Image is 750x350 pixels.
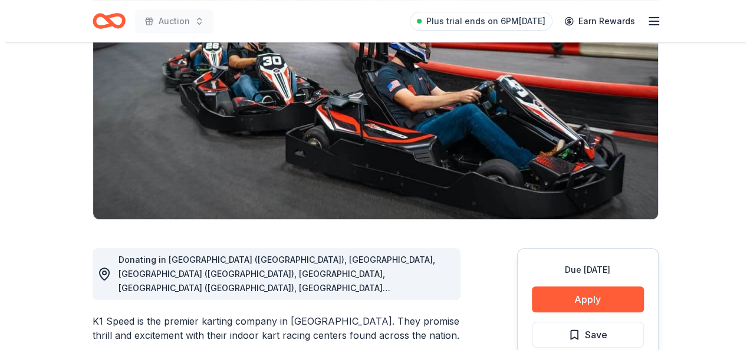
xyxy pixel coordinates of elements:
a: Plus trial ends on 6PM[DATE] [405,12,548,31]
div: K1 Speed is the premier karting company in [GEOGRAPHIC_DATA]. They promise thrill and excitement ... [88,314,456,342]
span: Plus trial ends on 6PM[DATE] [422,14,541,28]
button: Save [527,322,639,348]
span: Auction [154,14,185,28]
span: Save [580,327,603,342]
div: Due [DATE] [527,263,639,277]
button: Apply [527,286,639,312]
button: Auction [130,9,209,33]
a: Home [88,7,121,35]
a: Earn Rewards [552,11,637,32]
